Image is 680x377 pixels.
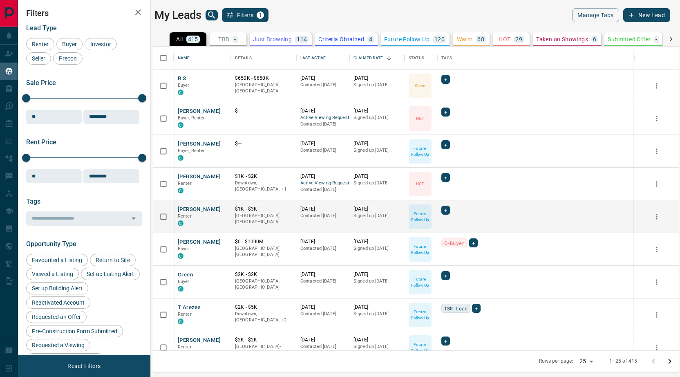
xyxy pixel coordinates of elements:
span: Set up Building Alert [29,285,85,292]
span: Viewed a Listing [29,271,76,277]
span: Renter [178,181,192,186]
p: Contacted [DATE] [300,147,345,154]
p: $650K - $650K [235,75,292,82]
p: 4 [369,36,372,42]
div: Last Active [300,47,326,70]
p: $2K - $5K [235,304,292,311]
button: [PERSON_NAME] [178,173,221,181]
div: + [441,337,450,346]
p: Toronto [235,180,292,193]
p: Signed up [DATE] [353,147,400,154]
p: [DATE] [300,75,345,82]
p: [DATE] [353,173,400,180]
p: [DATE] [300,238,345,245]
p: Contacted [DATE] [300,82,345,88]
p: Signed up [DATE] [353,278,400,285]
p: HOT [416,181,424,187]
div: + [472,304,481,313]
span: + [444,206,447,214]
span: Renter [178,312,192,317]
p: All [176,36,183,42]
button: more [651,341,663,354]
p: Future Follow Up [409,243,431,256]
p: [DATE] [300,173,345,180]
p: Contacted [DATE] [300,311,345,317]
span: + [444,337,447,345]
button: more [651,211,663,223]
button: Open [128,213,139,224]
div: Viewed a Listing [26,268,79,280]
div: Renter [26,38,54,50]
p: Contacted [DATE] [300,278,345,285]
p: [DATE] [300,206,345,213]
span: Reactivated Account [29,299,87,306]
p: - [234,36,236,42]
span: ISR Lead [444,304,467,312]
div: Set up Listing Alert [81,268,140,280]
p: Future Follow Up [409,145,431,157]
div: Status [405,47,437,70]
span: Buyer [178,279,190,284]
div: Requested a Viewing [26,339,90,351]
div: + [469,238,478,247]
button: more [651,243,663,256]
div: Last Active [296,47,349,70]
span: Favourited a Listing [29,257,85,263]
div: + [441,75,450,84]
button: [PERSON_NAME] [178,140,221,148]
div: Buyer [56,38,83,50]
div: Tags [441,47,452,70]
p: [DATE] [353,75,400,82]
span: Active Viewing Request [300,114,345,121]
button: R S [178,75,186,83]
p: $1K - $3K [235,206,292,213]
span: Return to Site [93,257,133,263]
div: Details [235,47,252,70]
p: 1–25 of 415 [609,358,637,365]
div: Tags [437,47,634,70]
div: Precon [53,52,83,65]
p: Contacted [DATE] [300,213,345,219]
p: [DATE] [300,337,345,343]
div: Favourited a Listing [26,254,88,266]
div: Status [409,47,424,70]
div: + [441,206,450,215]
span: + [475,304,478,312]
button: more [651,80,663,92]
p: Signed up [DATE] [353,213,400,219]
p: TBD [218,36,229,42]
button: more [651,112,663,125]
span: Active Viewing Request [300,180,345,187]
p: HOT [416,115,424,121]
p: [DATE] [353,271,400,278]
span: + [444,141,447,149]
span: Requested an Offer [29,314,84,320]
div: Claimed Date [349,47,405,70]
span: Precon [56,55,80,62]
button: Filters1 [222,8,269,22]
h2: Filters [26,8,142,18]
p: Midtown | Central, Toronto [235,311,292,323]
div: Name [174,47,231,70]
h1: My Leads [154,9,201,22]
span: + [444,108,447,116]
span: Buyer, Renter [178,148,205,153]
span: Seller [29,55,48,62]
div: Pre-Construction Form Submitted [26,325,123,337]
button: New Lead [623,8,670,22]
p: Future Follow Up [409,309,431,321]
div: condos.ca [178,122,183,128]
p: Submitted Offer [608,36,651,42]
span: Pre-Construction Form Submitted [29,328,120,334]
span: Investor [87,41,114,47]
span: + [444,272,447,280]
p: [DATE] [300,140,345,147]
button: [PERSON_NAME] [178,206,221,213]
span: Buyer [178,83,190,88]
p: [GEOGRAPHIC_DATA], [GEOGRAPHIC_DATA] [235,278,292,291]
span: Renter [178,344,192,350]
button: Green [178,271,193,279]
p: $--- [235,140,292,147]
p: Just Browsing [253,36,292,42]
p: Future Follow Up [409,276,431,288]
